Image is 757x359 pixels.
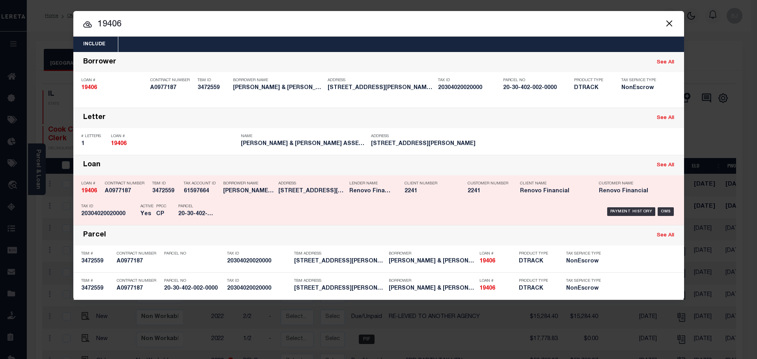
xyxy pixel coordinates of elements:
[479,285,515,292] h5: 19406
[574,85,610,91] h5: DTRACK
[479,286,495,291] strong: 19406
[111,134,237,139] p: Loan #
[658,207,674,216] div: OMS
[479,279,515,283] p: Loan #
[198,78,229,83] p: TBM ID
[294,285,385,292] h5: 7505 S WOLCOTT AVE Chicago, IL ...
[349,181,393,186] p: Lender Name
[294,258,385,265] h5: 7505 S WOLCOTT AVE Chicago, IL ...
[479,258,515,265] h5: 19406
[81,188,101,195] h5: 19406
[389,285,475,292] h5: SHIELDS & SHIELDS ASSET MANAGEM...
[140,204,153,209] p: Active
[621,85,661,91] h5: NonEscrow
[566,251,602,256] p: Tax Service Type
[83,161,101,170] div: Loan
[81,211,136,218] h5: 20304020020000
[81,251,113,256] p: TBM #
[278,188,345,195] h5: 7505 South Wolcott Avenue Chica...
[81,181,101,186] p: Loan #
[227,285,290,292] h5: 20304020020000
[599,188,666,195] h5: Renovo Financial
[503,85,570,91] h5: 20-30-402-002-0000
[178,211,214,218] h5: 20-30-402-002-0000
[657,163,674,168] a: See All
[81,285,113,292] h5: 3472559
[184,188,219,195] h5: 61597664
[621,78,661,83] p: Tax Service Type
[117,258,160,265] h5: A0977187
[389,279,475,283] p: Borrower
[83,231,106,240] div: Parcel
[241,134,367,139] p: Name
[223,181,274,186] p: Borrower Name
[233,85,324,91] h5: SHIELDS & SHIELDS ASSET MANAGEM...
[468,181,508,186] p: Customer Number
[657,60,674,65] a: See All
[438,85,499,91] h5: 20304020020000
[566,279,602,283] p: Tax Service Type
[81,134,107,139] p: # Letters
[81,188,97,194] strong: 19406
[81,204,136,209] p: Tax ID
[156,204,166,209] p: PPCC
[405,188,456,195] h5: 2241
[83,58,116,67] div: Borrower
[574,78,610,83] p: Product Type
[117,251,160,256] p: Contract Number
[468,188,507,195] h5: 2241
[81,141,107,147] h5: 1
[389,251,475,256] p: Borrower
[519,251,554,256] p: Product Type
[111,141,237,147] h5: 19406
[81,279,113,283] p: TBM #
[156,211,166,218] h5: CP
[566,285,602,292] h5: NonEscrow
[117,285,160,292] h5: A0977187
[657,233,674,238] a: See All
[150,85,194,91] h5: A0977187
[198,85,229,91] h5: 3472559
[349,188,393,195] h5: Renovo Financial
[599,181,666,186] p: Customer Name
[81,78,146,83] p: Loan #
[233,78,324,83] p: Borrower Name
[520,188,587,195] h5: Renovo Financial
[164,279,223,283] p: Parcel No
[223,188,274,195] h5: SHIELDS & SHIELDS ASSET MANAGEM...
[73,37,115,52] button: Include
[371,141,497,147] h5: 10644 S. Wood St.
[328,85,434,91] h5: 7505 S WOLCOTT AVE Chicago, IL ...
[566,258,602,265] h5: NonEscrow
[227,258,290,265] h5: 20304020020000
[479,251,515,256] p: Loan #
[664,18,675,28] button: Close
[73,18,684,32] input: Start typing...
[241,141,367,147] h5: SHIELDS & SHIELDS ASSET MANAGEM...
[150,78,194,83] p: Contract Number
[81,258,113,265] h5: 3472559
[520,181,587,186] p: Client Name
[81,85,97,91] strong: 19406
[438,78,499,83] p: Tax ID
[117,279,160,283] p: Contract Number
[294,279,385,283] p: TBM Address
[164,251,223,256] p: Parcel No
[140,211,152,218] h5: Yes
[389,258,475,265] h5: SHIELDS & SHIELDS ASSET MANAGEM...
[371,134,497,139] p: Address
[607,207,656,216] div: Payment History
[278,181,345,186] p: Address
[405,181,456,186] p: Client Number
[83,113,106,123] div: Letter
[81,85,146,91] h5: 19406
[328,78,434,83] p: Address
[227,279,290,283] p: Tax ID
[152,188,180,195] h5: 3472559
[105,181,148,186] p: Contract Number
[152,181,180,186] p: TBM ID
[479,259,495,264] strong: 19406
[503,78,570,83] p: Parcel No
[105,188,148,195] h5: A0977187
[519,258,554,265] h5: DTRACK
